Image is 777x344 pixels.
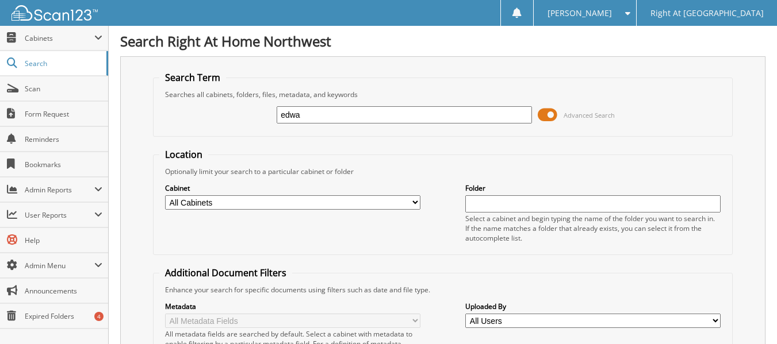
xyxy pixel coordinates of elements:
[159,90,726,99] div: Searches all cabinets, folders, files, metadata, and keywords
[548,10,612,17] span: [PERSON_NAME]
[719,289,777,344] iframe: Chat Widget
[159,266,292,279] legend: Additional Document Filters
[159,71,226,84] legend: Search Term
[165,183,420,193] label: Cabinet
[94,312,104,321] div: 4
[12,5,98,21] img: scan123-logo-white.svg
[159,167,726,176] div: Optionally limit your search to a particular cabinet or folder
[25,160,102,169] span: Bookmarks
[465,214,721,243] div: Select a cabinet and begin typing the name of the folder you want to search in. If the name match...
[159,148,208,161] legend: Location
[25,134,102,144] span: Reminders
[465,183,721,193] label: Folder
[465,302,721,311] label: Uploaded By
[25,33,94,43] span: Cabinets
[159,285,726,295] div: Enhance your search for specific documents using filters such as date and file type.
[25,235,102,245] span: Help
[25,109,102,119] span: Form Request
[25,185,94,195] span: Admin Reports
[120,32,765,51] h1: Search Right At Home Northwest
[650,10,764,17] span: Right At [GEOGRAPHIC_DATA]
[564,111,615,119] span: Advanced Search
[25,59,101,68] span: Search
[25,84,102,94] span: Scan
[25,311,102,321] span: Expired Folders
[165,302,420,311] label: Metadata
[25,286,102,296] span: Announcements
[25,261,94,270] span: Admin Menu
[25,210,94,220] span: User Reports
